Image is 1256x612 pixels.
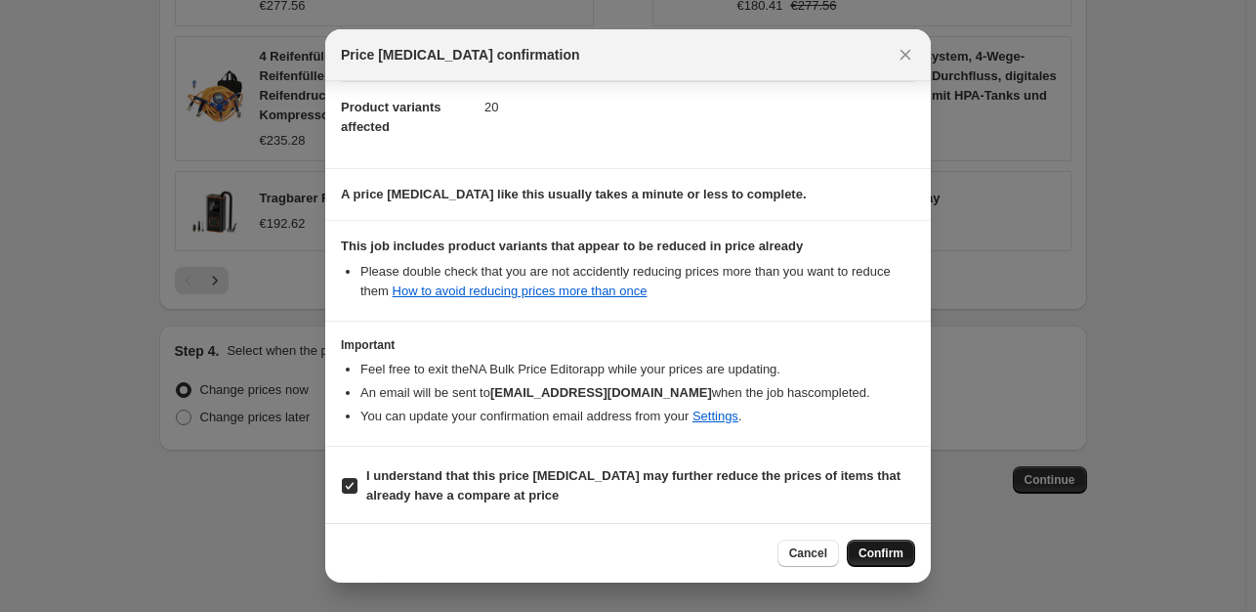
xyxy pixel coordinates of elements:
span: Product variants affected [341,100,441,134]
span: Price [MEDICAL_DATA] confirmation [341,45,580,65]
button: Confirm [847,540,915,567]
li: Please double check that you are not accidently reducing prices more than you want to reduce them [360,262,915,301]
li: You can update your confirmation email address from your . [360,407,915,426]
b: I understand that this price [MEDICAL_DATA] may further reduce the prices of items that already h... [366,468,900,503]
b: This job includes product variants that appear to be reduced in price already [341,239,803,253]
button: Close [892,41,919,68]
a: How to avoid reducing prices more than once [393,284,648,298]
li: An email will be sent to when the job has completed . [360,383,915,403]
b: A price [MEDICAL_DATA] like this usually takes a minute or less to complete. [341,187,807,201]
span: Cancel [789,546,827,561]
a: Settings [692,409,738,423]
li: Feel free to exit the NA Bulk Price Editor app while your prices are updating. [360,360,915,379]
h3: Important [341,337,915,353]
span: Confirm [858,546,903,561]
button: Cancel [777,540,839,567]
b: [EMAIL_ADDRESS][DOMAIN_NAME] [490,385,712,400]
dd: 20 [484,81,915,133]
